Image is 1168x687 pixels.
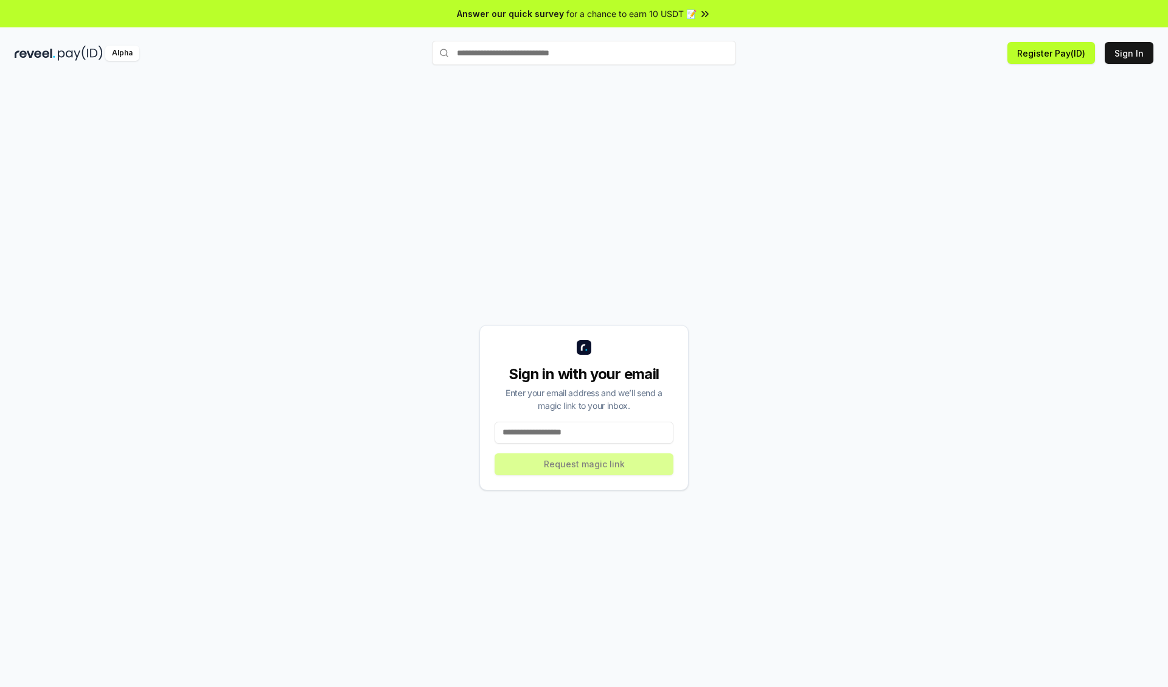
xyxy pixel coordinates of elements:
div: Sign in with your email [495,364,673,384]
img: reveel_dark [15,46,55,61]
img: logo_small [577,340,591,355]
div: Enter your email address and we’ll send a magic link to your inbox. [495,386,673,412]
span: Answer our quick survey [457,7,564,20]
div: Alpha [105,46,139,61]
img: pay_id [58,46,103,61]
span: for a chance to earn 10 USDT 📝 [566,7,697,20]
button: Sign In [1105,42,1153,64]
button: Register Pay(ID) [1007,42,1095,64]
